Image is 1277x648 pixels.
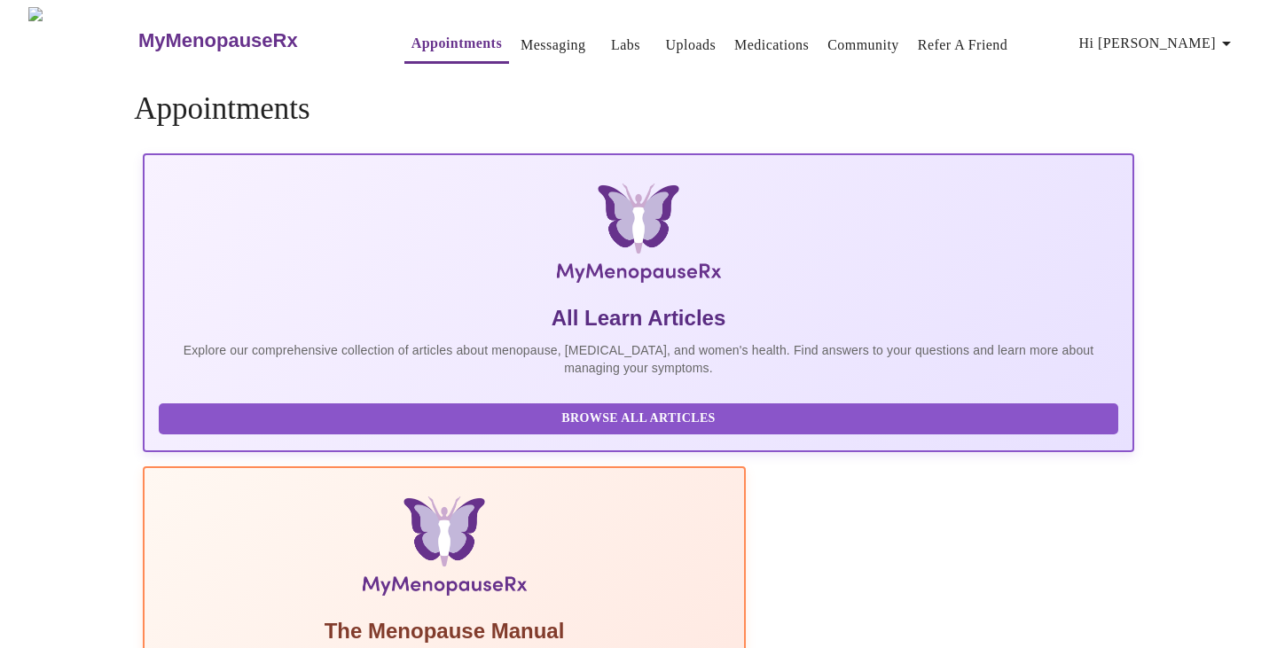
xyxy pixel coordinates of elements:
[827,33,899,58] a: Community
[727,27,816,63] button: Medications
[134,91,1143,127] h4: Appointments
[611,33,640,58] a: Labs
[136,10,368,72] a: MyMenopauseRx
[513,27,592,63] button: Messaging
[911,27,1015,63] button: Refer a Friend
[666,33,717,58] a: Uploads
[138,29,298,52] h3: MyMenopauseRx
[28,7,136,74] img: MyMenopauseRx Logo
[521,33,585,58] a: Messaging
[1072,26,1244,61] button: Hi [PERSON_NAME]
[820,27,906,63] button: Community
[159,403,1118,434] button: Browse All Articles
[598,27,654,63] button: Labs
[308,183,969,290] img: MyMenopauseRx Logo
[659,27,724,63] button: Uploads
[159,341,1118,377] p: Explore our comprehensive collection of articles about menopause, [MEDICAL_DATA], and women's hea...
[404,26,509,64] button: Appointments
[734,33,809,58] a: Medications
[159,617,730,645] h5: The Menopause Manual
[1079,31,1237,56] span: Hi [PERSON_NAME]
[411,31,502,56] a: Appointments
[176,408,1101,430] span: Browse All Articles
[159,410,1123,425] a: Browse All Articles
[249,496,638,603] img: Menopause Manual
[918,33,1008,58] a: Refer a Friend
[159,304,1118,332] h5: All Learn Articles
